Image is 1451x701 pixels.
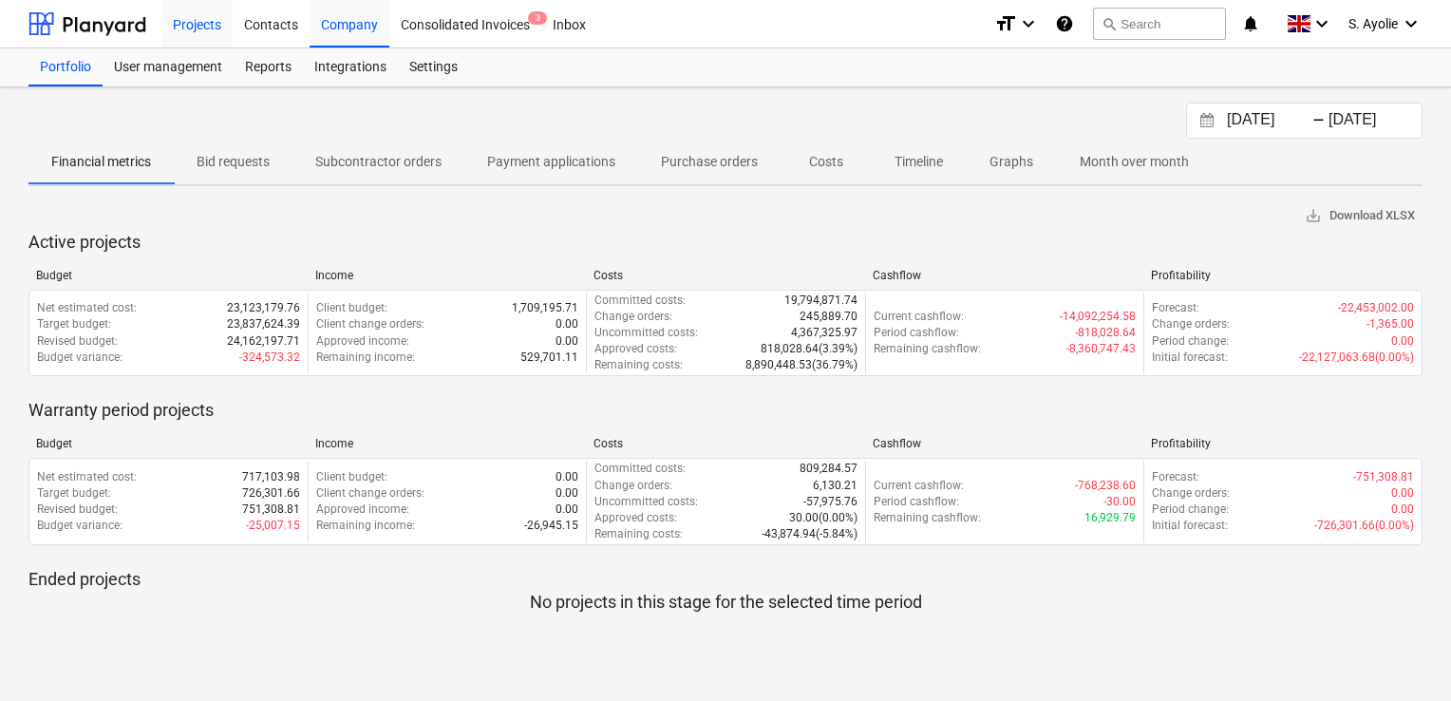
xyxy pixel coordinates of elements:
input: Start Date [1223,107,1320,134]
p: Payment applications [487,152,615,172]
span: S. Ayolie [1348,16,1398,31]
p: Current cashflow : [874,478,964,494]
i: notifications [1241,12,1260,35]
div: Costs [594,437,857,450]
p: -25,007.15 [246,518,300,534]
p: Budget variance : [37,518,122,534]
p: Graphs [989,152,1034,172]
p: Approved costs : [594,510,677,526]
p: 717,103.98 [242,469,300,485]
p: 19,794,871.74 [784,293,857,309]
p: Remaining income : [316,350,415,366]
p: -818,028.64 [1075,325,1136,341]
p: 30.00 ( 0.00% ) [789,510,857,526]
i: format_size [994,12,1017,35]
p: Forecast : [1152,300,1199,316]
div: Costs [594,269,857,282]
p: 24,162,197.71 [227,333,300,350]
i: keyboard_arrow_down [1310,12,1333,35]
p: 0.00 [1391,502,1414,518]
p: -8,360,747.43 [1066,341,1136,357]
div: Cashflow [873,437,1137,450]
p: Active projects [28,231,1423,254]
div: Budget [36,269,300,282]
p: Period change : [1152,333,1229,350]
p: Ended projects [28,568,1423,591]
p: -26,945.15 [524,518,578,534]
p: 0.00 [556,333,578,350]
div: Cashflow [873,269,1137,282]
p: Bid requests [197,152,270,172]
p: -22,127,063.68 ( 0.00% ) [1299,350,1414,366]
p: Target budget : [37,316,111,332]
p: Change orders : [594,309,672,325]
p: 23,123,179.76 [227,300,300,316]
p: Net estimated cost : [37,469,137,485]
p: Remaining costs : [594,357,683,373]
a: Portfolio [28,48,103,86]
span: save_alt [1305,207,1322,224]
p: 529,701.11 [520,350,578,366]
p: -1,365.00 [1366,316,1414,332]
p: Revised budget : [37,502,118,518]
p: Forecast : [1152,469,1199,485]
button: Search [1093,8,1226,40]
div: - [1312,115,1325,126]
p: Client budget : [316,300,387,316]
p: 0.00 [556,316,578,332]
p: Initial forecast : [1152,350,1228,366]
p: Uncommitted costs : [594,494,698,510]
p: Approved income : [316,502,409,518]
div: Income [315,437,579,450]
p: 0.00 [1391,485,1414,502]
p: Month over month [1080,152,1189,172]
p: 16,929.79 [1084,510,1136,526]
span: 3 [528,11,547,25]
p: 726,301.66 [242,485,300,502]
iframe: Chat Widget [1356,610,1451,701]
p: Budget variance : [37,350,122,366]
p: -14,092,254.58 [1060,309,1136,325]
p: 818,028.64 ( 3.39% ) [761,341,857,357]
p: Client change orders : [316,485,424,502]
p: Timeline [895,152,943,172]
p: Remaining cashflow : [874,341,981,357]
p: Purchase orders [661,152,758,172]
p: Costs [803,152,849,172]
p: Financial metrics [51,152,151,172]
p: Client budget : [316,469,387,485]
p: -726,301.66 ( 0.00% ) [1314,518,1414,534]
p: 0.00 [556,502,578,518]
p: 6,130.21 [813,478,857,494]
p: -30.00 [1103,494,1136,510]
div: User management [103,48,234,86]
i: keyboard_arrow_down [1400,12,1423,35]
p: -324,573.32 [239,350,300,366]
p: Client change orders : [316,316,424,332]
p: 0.00 [556,485,578,502]
p: Committed costs : [594,461,686,477]
p: Remaining costs : [594,526,683,542]
p: 751,308.81 [242,502,300,518]
p: Approved costs : [594,341,677,357]
a: Reports [234,48,303,86]
p: Target budget : [37,485,111,502]
p: Warranty period projects [28,399,1423,422]
p: Approved income : [316,333,409,350]
p: Uncommitted costs : [594,325,698,341]
div: Profitability [1151,269,1415,282]
a: Integrations [303,48,398,86]
p: Net estimated cost : [37,300,137,316]
a: Settings [398,48,469,86]
p: Change orders : [594,478,672,494]
p: Change orders : [1152,316,1230,332]
p: -768,238.60 [1075,478,1136,494]
p: 245,889.70 [800,309,857,325]
p: Committed costs : [594,293,686,309]
span: search [1102,16,1117,31]
p: 809,284.57 [800,461,857,477]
